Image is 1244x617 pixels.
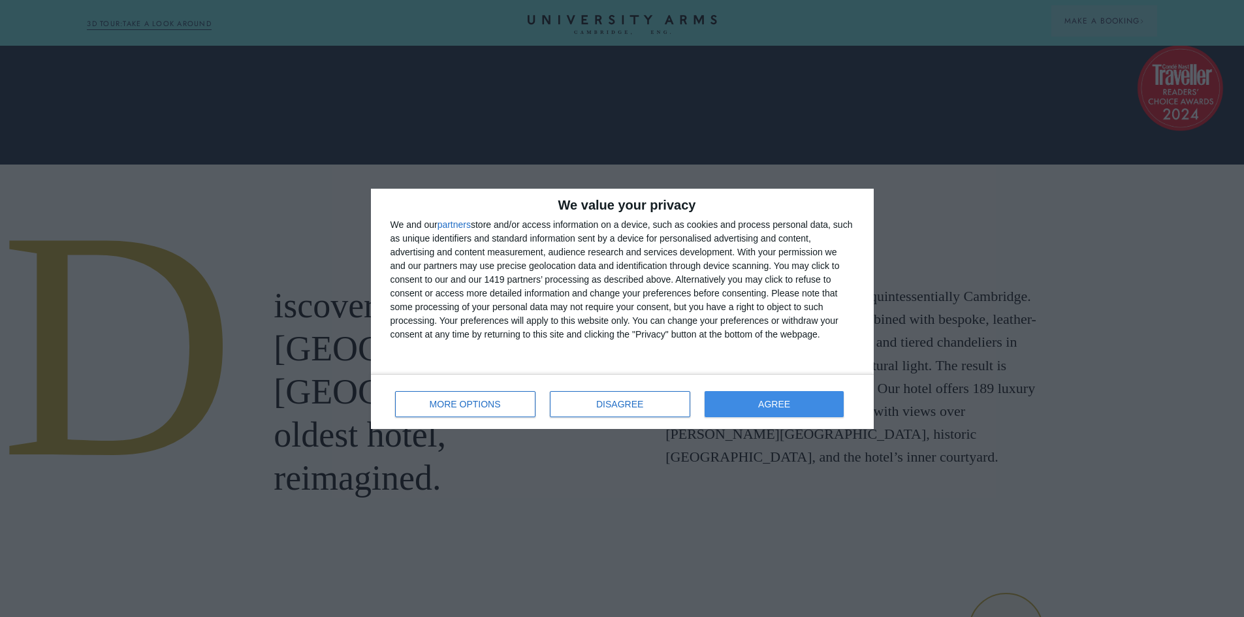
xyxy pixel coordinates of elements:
h2: We value your privacy [391,198,854,212]
span: MORE OPTIONS [430,400,501,409]
div: qc-cmp2-ui [371,189,874,429]
button: partners [438,220,471,229]
button: AGREE [705,391,844,417]
span: DISAGREE [596,400,643,409]
button: MORE OPTIONS [395,391,535,417]
span: AGREE [758,400,790,409]
div: We and our store and/or access information on a device, such as cookies and process personal data... [391,218,854,341]
button: DISAGREE [550,391,690,417]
